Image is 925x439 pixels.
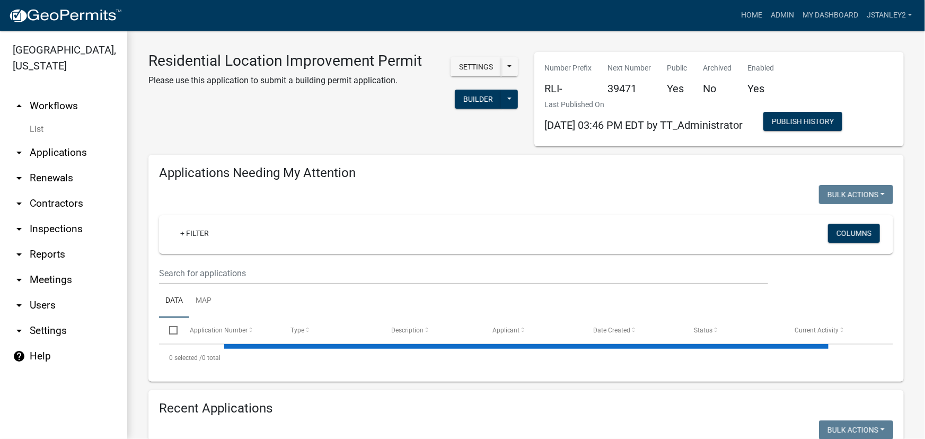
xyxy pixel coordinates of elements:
[684,318,785,343] datatable-header-cell: Status
[159,165,893,181] h4: Applications Needing My Attention
[13,197,25,210] i: arrow_drop_down
[492,327,520,334] span: Applicant
[795,327,839,334] span: Current Activity
[694,327,712,334] span: Status
[391,327,424,334] span: Description
[819,185,893,204] button: Bulk Actions
[13,274,25,286] i: arrow_drop_down
[159,284,189,318] a: Data
[451,57,501,76] button: Settings
[455,90,501,109] button: Builder
[545,82,592,95] h5: RLI-
[482,318,583,343] datatable-header-cell: Applicant
[189,284,218,318] a: Map
[13,100,25,112] i: arrow_drop_up
[159,345,893,371] div: 0 total
[798,5,862,25] a: My Dashboard
[190,327,248,334] span: Application Number
[13,248,25,261] i: arrow_drop_down
[13,146,25,159] i: arrow_drop_down
[593,327,630,334] span: Date Created
[280,318,381,343] datatable-header-cell: Type
[608,63,651,74] p: Next Number
[159,318,179,343] datatable-header-cell: Select
[13,299,25,312] i: arrow_drop_down
[290,327,304,334] span: Type
[169,354,202,362] span: 0 selected /
[545,63,592,74] p: Number Prefix
[763,118,842,127] wm-modal-confirm: Workflow Publish History
[13,350,25,363] i: help
[862,5,917,25] a: jstanley2
[13,223,25,235] i: arrow_drop_down
[148,74,422,87] p: Please use this application to submit a building permit application.
[148,52,422,70] h3: Residential Location Improvement Permit
[667,63,688,74] p: Public
[545,119,743,131] span: [DATE] 03:46 PM EDT by TT_Administrator
[13,324,25,337] i: arrow_drop_down
[13,172,25,185] i: arrow_drop_down
[159,401,893,416] h4: Recent Applications
[583,318,684,343] datatable-header-cell: Date Created
[381,318,482,343] datatable-header-cell: Description
[159,262,768,284] input: Search for applications
[785,318,886,343] datatable-header-cell: Current Activity
[763,112,842,131] button: Publish History
[703,63,732,74] p: Archived
[767,5,798,25] a: Admin
[179,318,280,343] datatable-header-cell: Application Number
[748,63,774,74] p: Enabled
[828,224,880,243] button: Columns
[737,5,767,25] a: Home
[545,99,743,110] p: Last Published On
[172,224,217,243] a: + Filter
[608,82,651,95] h5: 39471
[703,82,732,95] h5: No
[667,82,688,95] h5: Yes
[748,82,774,95] h5: Yes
